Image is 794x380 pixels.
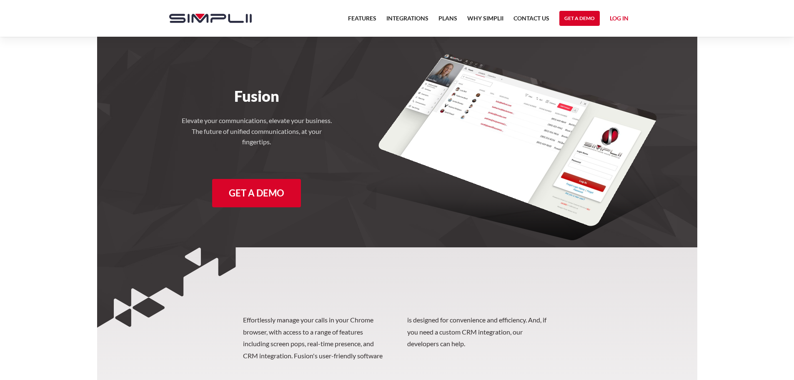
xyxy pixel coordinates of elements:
[161,87,353,105] h1: Fusion
[348,13,376,28] a: Features
[467,13,503,28] a: Why Simplii
[169,14,252,23] img: Simplii
[212,179,301,207] a: Get a Demo
[438,13,457,28] a: Plans
[243,314,551,362] p: Effortlessly manage your calls in your Chrome browser, with access to a range of features includi...
[513,13,549,28] a: Contact US
[559,11,600,26] a: Get a Demo
[182,115,332,147] h4: Elevate your communications, elevate your business. The future of unified communications, at your...
[386,13,428,28] a: Integrations
[610,13,629,26] a: Log in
